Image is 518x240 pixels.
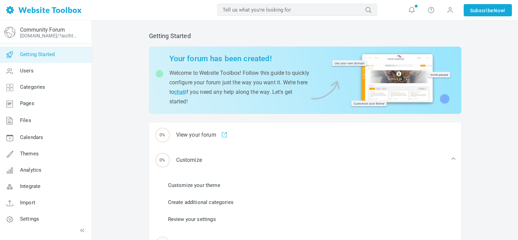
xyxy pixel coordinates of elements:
[20,100,34,106] span: Pages
[20,200,35,206] span: Import
[20,151,39,157] span: Themes
[155,127,170,142] span: 0%
[149,122,461,148] div: View your forum
[20,27,65,33] a: Community Forum
[20,51,55,57] span: Getting Started
[494,7,505,14] span: Now!
[4,27,15,38] img: globe-icon.png
[174,89,185,95] a: chat
[20,68,34,74] span: Users
[169,54,310,63] h2: Your forum has been created!
[20,134,43,140] span: Calendars
[149,148,461,173] div: Customize
[217,4,377,16] input: Tell us what you're looking for
[149,122,461,148] a: 0% View your forum
[168,199,234,206] a: Create additional categories
[149,32,461,40] h2: Getting Started
[20,167,41,173] span: Analytics
[464,4,512,16] a: SubscribeNow!
[155,153,170,168] span: 0%
[20,216,39,222] span: Settings
[169,68,310,106] p: Welcome to Website Toolbox! Follow this guide to quickly configure your forum just the way you wa...
[168,182,220,189] a: Customize your theme
[168,216,216,223] a: Review your settings
[20,117,31,123] span: Files
[20,33,79,38] a: [DOMAIN_NAME]/?authtoken=b6fcdbc0118a4fcdb6d6be1fcb265bb3&rememberMe=1
[20,183,40,189] span: Integrate
[20,84,45,90] span: Categories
